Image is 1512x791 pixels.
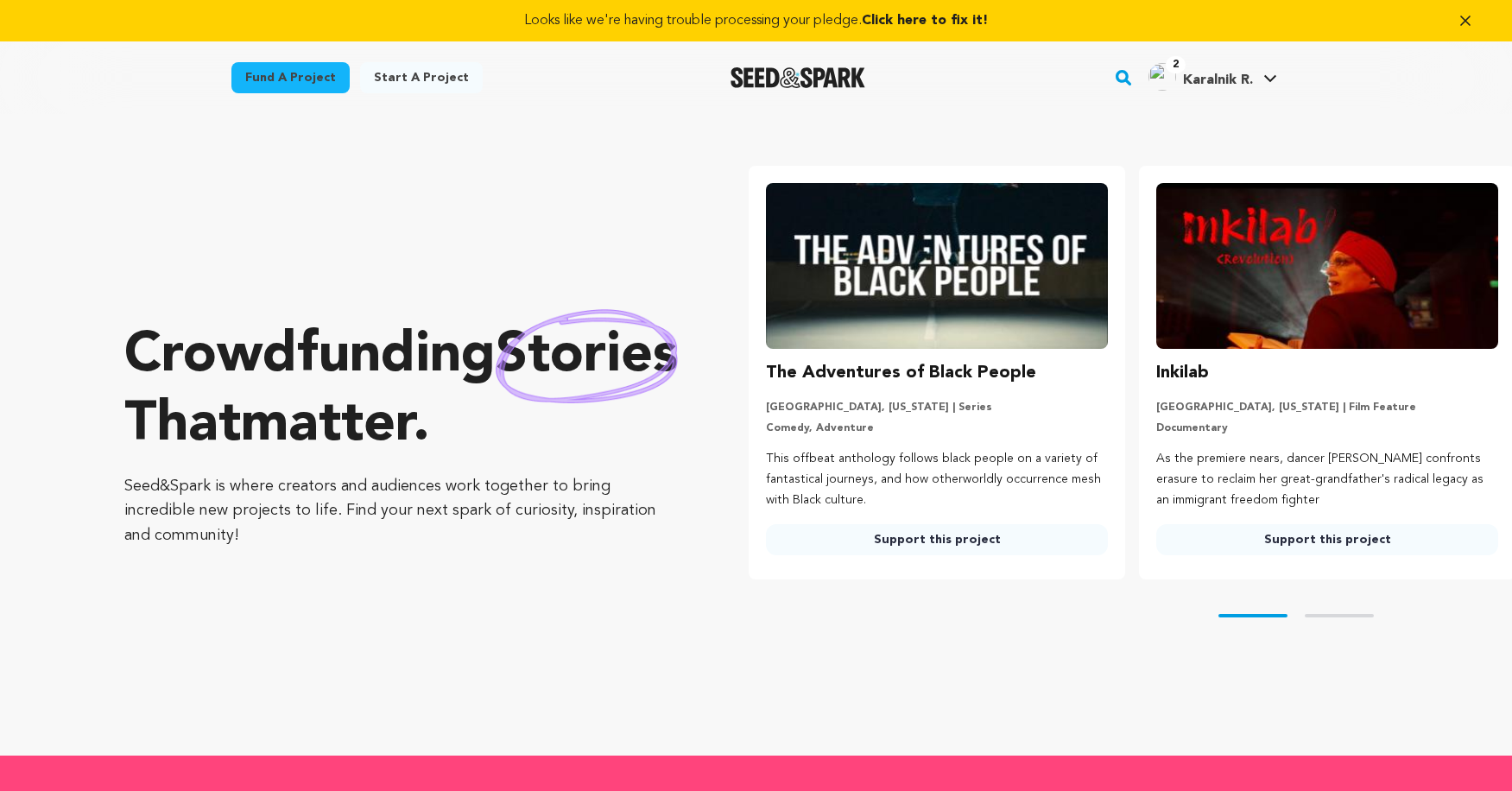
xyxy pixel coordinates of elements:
a: Support this project [1156,524,1498,555]
p: [GEOGRAPHIC_DATA], [US_STATE] | Series [766,401,1108,414]
img: hand sketched image [496,309,678,403]
p: Comedy, Adventure [766,421,1108,435]
span: 2 [1166,56,1186,73]
p: As the premiere nears, dancer [PERSON_NAME] confronts erasure to reclaim her great-grandfather's ... [1156,449,1498,510]
img: ACg8ocIqC4fupgdoEcdvBbmcWLOXeKCMsYfn2lmvovDuPYoZw8OV5kws=s96-c [1148,63,1176,91]
p: This offbeat anthology follows black people on a variety of fantastical journeys, and how otherwo... [766,449,1108,510]
span: matter [241,398,413,453]
p: Documentary [1156,421,1498,435]
img: The Adventures of Black People image [766,183,1108,349]
p: Crowdfunding that . [124,322,680,460]
a: Seed&Spark Homepage [731,67,866,88]
a: Looks like we're having trouble processing your pledge.Click here to fix it! [21,10,1491,31]
div: Karalnik R.'s Profile [1148,63,1253,91]
a: Fund a project [231,62,350,93]
span: Karalnik R. [1183,73,1253,87]
p: [GEOGRAPHIC_DATA], [US_STATE] | Film Feature [1156,401,1498,414]
h3: Inkilab [1156,359,1209,387]
h3: The Adventures of Black People [766,359,1036,387]
a: Karalnik R.'s Profile [1145,60,1281,91]
p: Seed&Spark is where creators and audiences work together to bring incredible new projects to life... [124,474,680,548]
a: Support this project [766,524,1108,555]
span: Karalnik R.'s Profile [1145,60,1281,96]
a: Start a project [360,62,483,93]
span: Click here to fix it! [862,14,988,28]
img: Inkilab image [1156,183,1498,349]
img: Seed&Spark Logo Dark Mode [731,67,866,88]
